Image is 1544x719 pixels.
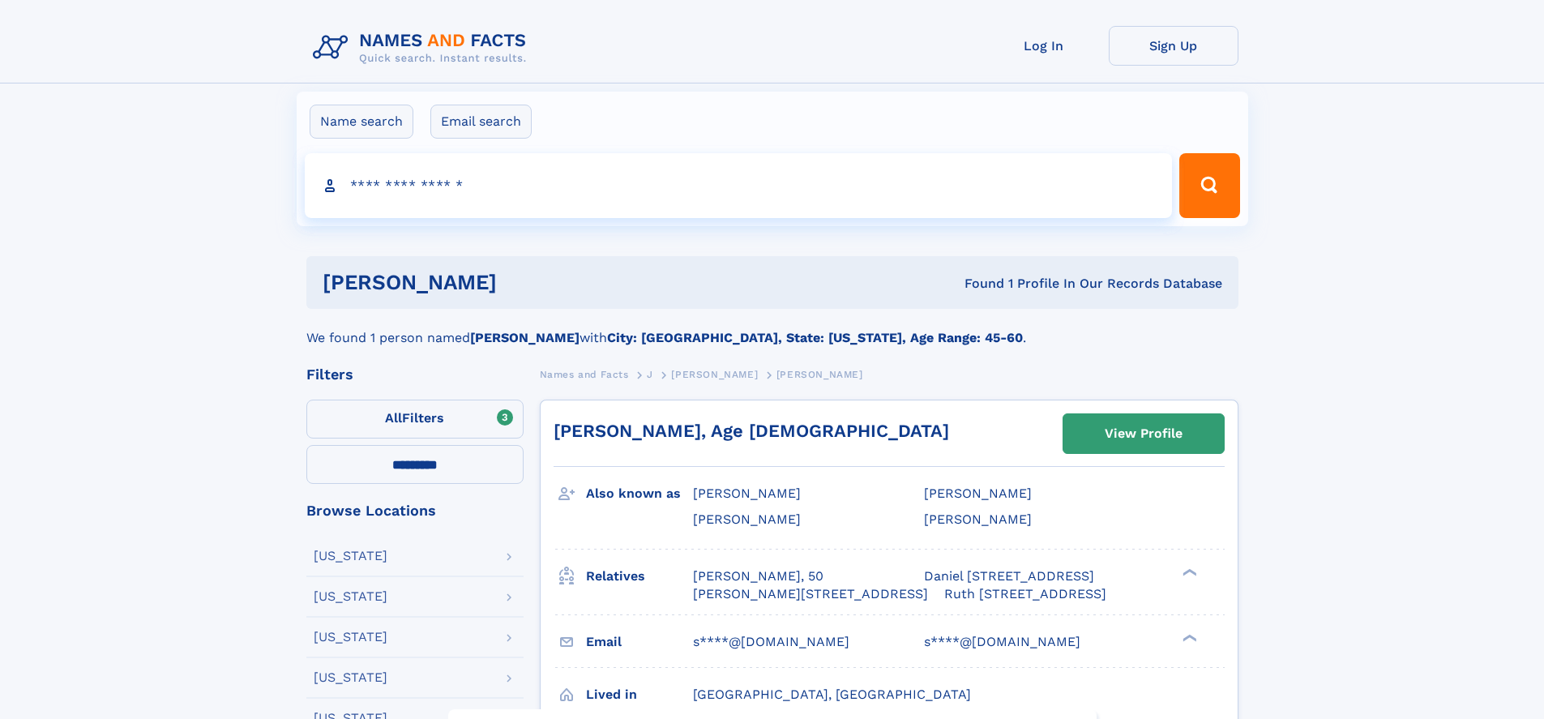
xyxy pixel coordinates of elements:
[924,567,1094,585] a: Daniel [STREET_ADDRESS]
[647,369,653,380] span: J
[305,153,1173,218] input: search input
[671,364,758,384] a: [PERSON_NAME]
[306,309,1238,348] div: We found 1 person named with .
[647,364,653,384] a: J
[924,511,1032,527] span: [PERSON_NAME]
[1178,567,1198,577] div: ❯
[385,410,402,426] span: All
[554,421,949,441] a: [PERSON_NAME], Age [DEMOGRAPHIC_DATA]
[693,511,801,527] span: [PERSON_NAME]
[540,364,629,384] a: Names and Facts
[693,585,928,603] a: [PERSON_NAME][STREET_ADDRESS]
[314,671,387,684] div: [US_STATE]
[306,503,524,518] div: Browse Locations
[1105,415,1183,452] div: View Profile
[314,550,387,563] div: [US_STATE]
[607,330,1023,345] b: City: [GEOGRAPHIC_DATA], State: [US_STATE], Age Range: 45-60
[671,369,758,380] span: [PERSON_NAME]
[776,369,863,380] span: [PERSON_NAME]
[979,26,1109,66] a: Log In
[1179,153,1239,218] button: Search Button
[314,631,387,644] div: [US_STATE]
[586,681,693,708] h3: Lived in
[1109,26,1238,66] a: Sign Up
[306,26,540,70] img: Logo Names and Facts
[310,105,413,139] label: Name search
[586,480,693,507] h3: Also known as
[1178,632,1198,643] div: ❯
[586,628,693,656] h3: Email
[323,272,731,293] h1: [PERSON_NAME]
[924,486,1032,501] span: [PERSON_NAME]
[693,687,971,702] span: [GEOGRAPHIC_DATA], [GEOGRAPHIC_DATA]
[730,275,1222,293] div: Found 1 Profile In Our Records Database
[693,486,801,501] span: [PERSON_NAME]
[1063,414,1224,453] a: View Profile
[306,400,524,439] label: Filters
[430,105,532,139] label: Email search
[944,585,1106,603] a: Ruth [STREET_ADDRESS]
[586,563,693,590] h3: Relatives
[693,567,823,585] a: [PERSON_NAME], 50
[314,590,387,603] div: [US_STATE]
[306,367,524,382] div: Filters
[470,330,580,345] b: [PERSON_NAME]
